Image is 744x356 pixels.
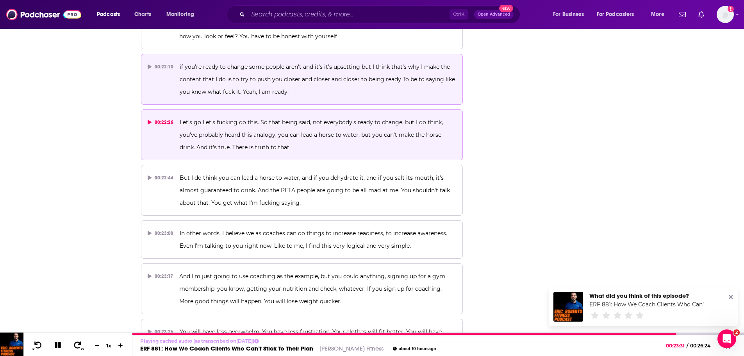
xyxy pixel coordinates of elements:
span: 00:26:24 [688,343,718,349]
img: User Profile [717,6,734,23]
span: Podcasts [97,9,120,20]
button: Open AdvancedNew [474,10,514,19]
iframe: Intercom live chat [717,329,736,348]
span: Logged in as WesBurdett [717,6,734,23]
button: open menu [161,8,204,21]
button: 10 [30,341,45,351]
button: open menu [592,8,646,21]
span: In other words, I believe we as coaches can do things to increase readiness, to increase awarenes... [180,230,449,249]
button: open menu [91,8,130,21]
input: Search podcasts, credits, & more... [248,8,450,21]
button: 00:23:00In other words, I believe we as coaches can do things to increase readiness, to increase ... [141,220,463,259]
div: 00:22:44 [148,172,174,184]
a: Show notifications dropdown [695,8,707,21]
span: For Business [553,9,584,20]
span: if you're ready to change some people aren't and it's it's upsetting but I think that's why I mak... [180,63,457,95]
a: Charts [129,8,156,21]
span: 2 [733,329,740,336]
span: / [687,343,688,349]
div: 00:22:10 [148,61,174,73]
button: 00:22:44But I do think you can lead a horse to water, and if you dehydrate it, and if you salt it... [141,165,463,216]
span: 30 [81,347,84,351]
span: For Podcasters [597,9,634,20]
button: 00:22:26Let's go Let's fucking do this. So that being said, not everybody's ready to change, but ... [141,109,463,160]
div: 00:23:00 [148,227,174,240]
div: 1 x [102,342,116,349]
span: Open Advanced [478,13,510,16]
span: New [499,5,513,12]
div: 00:23:17 [148,270,173,283]
button: open menu [548,8,594,21]
p: Playing cached audio (as transcribed on [DATE] ) [140,338,436,344]
button: open menu [646,8,674,21]
img: ERF 881: How We Coach Clients Who Can’t Stick To Their Plan [553,292,583,322]
a: ERF 881: How We Coach Clients Who Can’t Stick To Their Plan [140,345,313,352]
div: 00:23:26 [148,326,174,338]
span: More [651,9,664,20]
span: Ctrl K [450,9,468,20]
button: Show profile menu [717,6,734,23]
img: Podchaser - Follow, Share and Rate Podcasts [6,7,81,22]
div: 00:22:26 [148,116,174,129]
span: 10 [32,347,34,351]
a: Show notifications dropdown [676,8,689,21]
div: Search podcasts, credits, & more... [234,5,528,23]
button: 00:23:17And I'm just going to use coaching as the example, but you could anything, signing up for... [141,263,463,314]
a: [PERSON_NAME] Fitness [319,345,384,352]
span: Monitoring [166,9,194,20]
button: 30 [71,341,86,351]
span: And I'm just going to use coaching as the example, but you could anything, signing up for a gym m... [179,273,447,305]
span: 00:23:31 [666,343,687,349]
svg: Add a profile image [728,6,734,12]
span: Charts [134,9,151,20]
div: What did you think of this episode? [589,292,704,299]
span: Let's go Let's fucking do this. So that being said, not everybody's ready to change, but I do thi... [180,119,444,151]
div: about 10 hours ago [393,347,436,351]
span: But I do think you can lead a horse to water, and if you dehydrate it, and if you salt its mouth,... [180,174,451,206]
button: 00:22:10if you're ready to change some people aren't and it's it's upsetting but I think that's w... [141,54,463,105]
